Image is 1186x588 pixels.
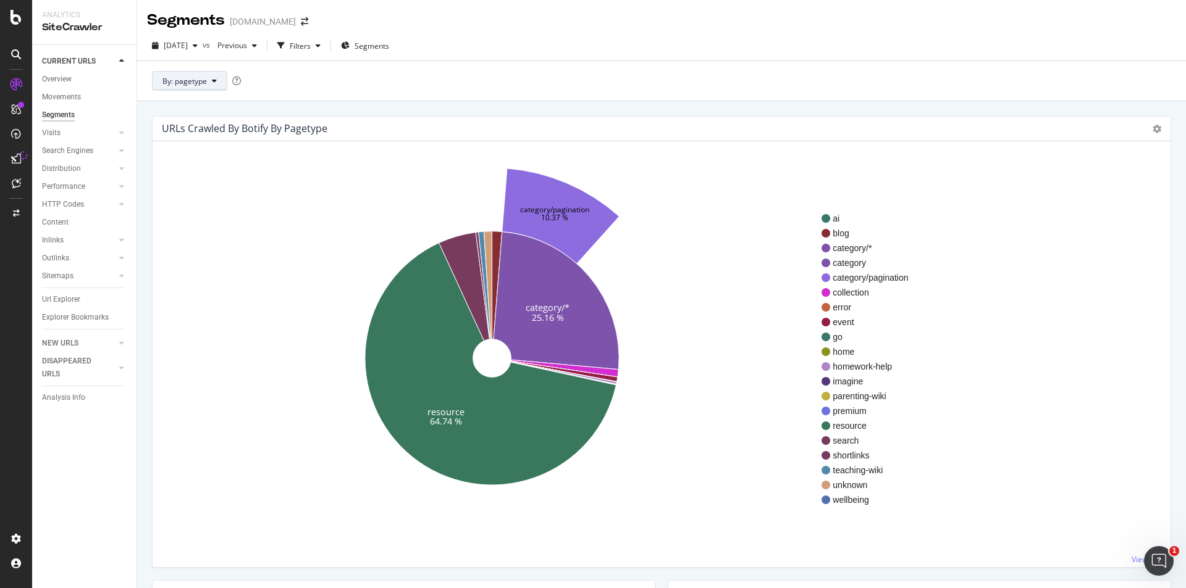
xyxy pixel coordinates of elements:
a: NEW URLS [42,337,116,350]
a: Analysis Info [42,391,128,404]
span: teaching-wiki [833,464,908,476]
a: Url Explorer [42,293,128,306]
span: search [833,434,908,447]
button: Segments [336,36,394,56]
div: CURRENT URLS [42,55,96,68]
span: parenting-wiki [833,390,908,402]
span: go [833,331,908,343]
span: shortlinks [833,449,908,462]
div: Sitemaps [42,270,74,283]
span: resource [833,420,908,432]
a: Movements [42,91,128,104]
a: Search Engines [42,144,116,157]
span: home [833,346,908,358]
span: homework-help [833,360,908,373]
a: Outlinks [42,252,116,265]
div: Visits [42,126,61,139]
div: Analytics [42,10,127,20]
a: View More [1132,554,1168,565]
div: Overview [42,73,72,86]
span: category [833,257,908,269]
a: HTTP Codes [42,198,116,211]
div: arrow-right-arrow-left [301,17,308,26]
text: 64.74 % [431,415,463,427]
div: Url Explorer [42,293,80,306]
div: NEW URLS [42,337,78,350]
a: Explorer Bookmarks [42,311,128,324]
a: Sitemaps [42,270,116,283]
a: Overview [42,73,128,86]
a: CURRENT URLS [42,55,116,68]
iframe: Intercom live chat [1144,546,1174,576]
button: Filters [272,36,326,56]
div: SiteCrawler [42,20,127,35]
div: Search Engines [42,144,93,157]
span: blog [833,227,908,239]
div: Segments [42,109,75,122]
h4: URLs Crawled By Botify By pagetype [162,120,327,137]
span: premium [833,405,908,417]
div: Explorer Bookmarks [42,311,109,324]
div: Filters [290,41,311,51]
button: [DATE] [147,36,203,56]
i: Options [1153,125,1161,133]
a: Performance [42,180,116,193]
span: Previous [212,40,247,51]
div: Performance [42,180,85,193]
span: unknown [833,479,908,491]
div: Segments [147,10,225,31]
span: imagine [833,375,908,387]
text: category/pagination [520,204,589,215]
span: vs [203,39,212,50]
text: 25.16 % [532,312,564,323]
a: DISAPPEARED URLS [42,355,116,381]
a: Content [42,216,128,229]
div: HTTP Codes [42,198,84,211]
div: DISAPPEARED URLS [42,355,104,381]
div: Analysis Info [42,391,85,404]
span: By: pagetype [162,76,207,86]
a: Segments [42,109,128,122]
span: 2025 Oct. 10th [164,40,188,51]
text: category/* [526,302,570,313]
div: Distribution [42,162,81,175]
span: ai [833,212,908,225]
a: Visits [42,126,116,139]
div: Movements [42,91,81,104]
span: event [833,316,908,328]
a: Inlinks [42,234,116,247]
text: resource [428,405,465,417]
span: Segments [355,41,389,51]
div: Inlinks [42,234,64,247]
span: 1 [1169,546,1179,556]
span: wellbeing [833,494,908,506]
span: collection [833,286,908,299]
span: category/* [833,242,908,254]
button: By: pagetype [152,71,227,91]
span: error [833,301,908,313]
button: Previous [212,36,262,56]
text: 10.37 % [541,212,568,223]
span: category/pagination [833,271,908,284]
div: Outlinks [42,252,69,265]
div: [DOMAIN_NAME] [230,15,296,28]
a: Distribution [42,162,116,175]
div: Content [42,216,69,229]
